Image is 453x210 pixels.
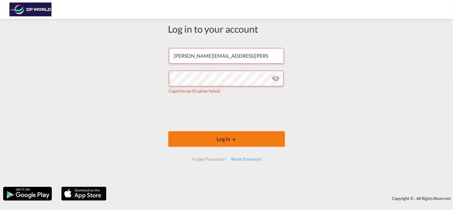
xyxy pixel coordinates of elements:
[169,88,221,94] span: Captcha verification failed.
[179,100,274,125] iframe: reCAPTCHA
[169,48,284,64] input: Enter email/phone number
[3,186,52,201] img: google.png
[168,131,285,147] button: LOGIN
[272,75,279,82] md-icon: icon-eye-off
[189,153,229,165] div: Forgot Password?
[9,3,52,17] img: c08ca190194411f088ed0f3ba295208c.png
[110,193,453,204] div: Copyright © . All Rights Reserved
[229,153,264,165] div: Reset Password
[168,22,285,35] div: Log in to your account
[61,186,107,201] img: apple.png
